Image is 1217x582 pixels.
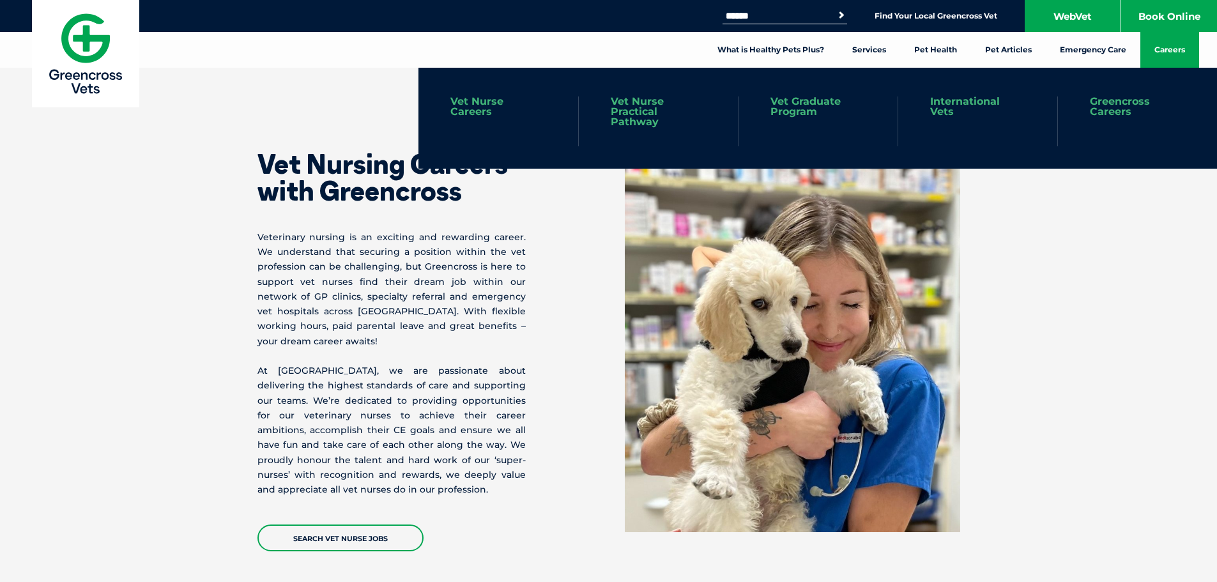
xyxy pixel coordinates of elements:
[257,525,424,551] a: Search Vet Nurse Jobs
[971,32,1046,68] a: Pet Articles
[835,9,848,22] button: Search
[875,11,997,21] a: Find Your Local Greencross Vet
[257,151,526,204] h2: Vet Nursing Careers with Greencross
[625,128,960,532] img: A Vet nurse in an AEC branded blue scrub top in hospital area, smiling holding a cute white dog
[450,96,546,117] a: Vet Nurse Careers
[1140,32,1199,68] a: Careers
[900,32,971,68] a: Pet Health
[703,32,838,68] a: What is Healthy Pets Plus?
[611,96,706,127] a: Vet Nurse Practical Pathway
[257,230,526,349] p: Veterinary nursing is an exciting and rewarding career. We understand that securing a position wi...
[930,96,1025,117] a: International Vets
[257,364,526,497] p: At [GEOGRAPHIC_DATA], we are passionate about delivering the highest standards of care and suppor...
[770,96,866,117] a: Vet Graduate Program
[1046,32,1140,68] a: Emergency Care
[838,32,900,68] a: Services
[1090,96,1185,117] a: Greencross Careers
